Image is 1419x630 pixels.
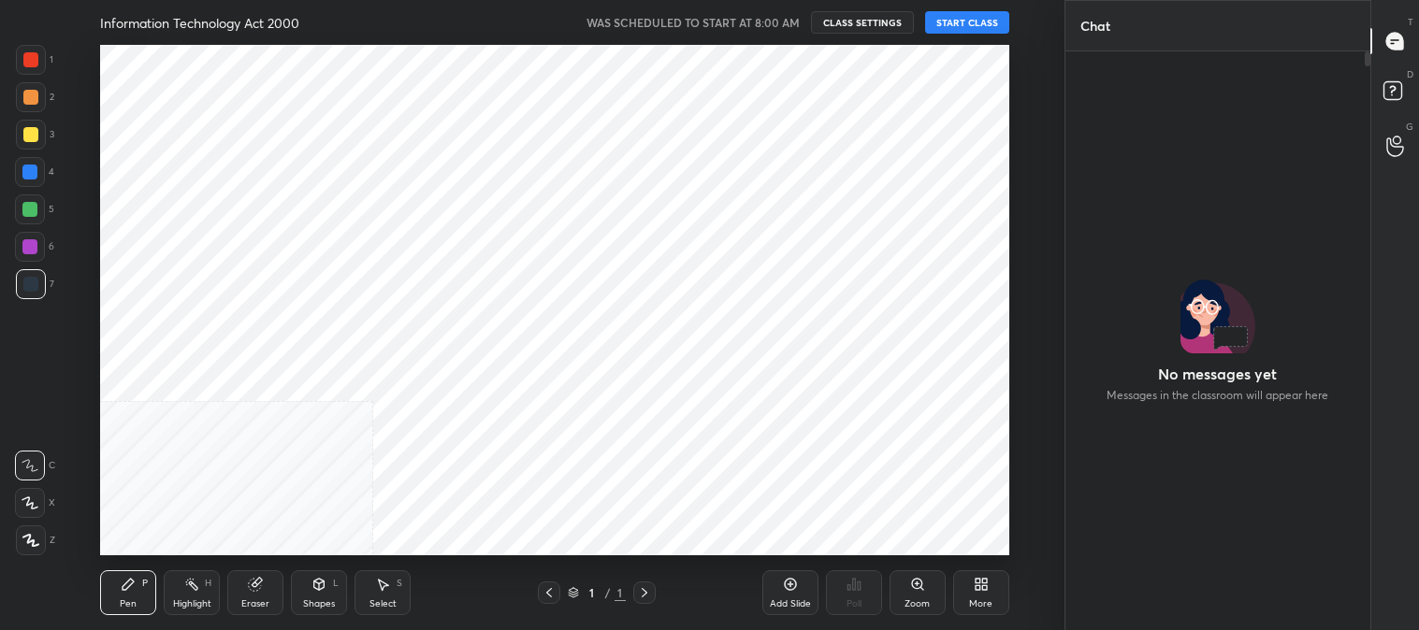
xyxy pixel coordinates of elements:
[205,579,211,588] div: H
[586,14,800,31] h5: WAS SCHEDULED TO START AT 8:00 AM
[100,14,299,32] h4: Information Technology Act 2000
[16,45,53,75] div: 1
[333,579,339,588] div: L
[905,599,930,609] div: Zoom
[15,157,54,187] div: 4
[16,525,55,555] div: Z
[925,11,1009,34] button: START CLASS
[1406,120,1413,134] p: G
[1065,1,1125,50] p: Chat
[15,194,54,224] div: 5
[1407,67,1413,81] p: D
[811,11,914,34] button: CLASS SETTINGS
[15,451,55,480] div: C
[15,232,54,262] div: 6
[369,599,397,609] div: Select
[397,579,402,588] div: S
[173,599,211,609] div: Highlight
[241,599,269,609] div: Eraser
[120,599,137,609] div: Pen
[1408,15,1413,29] p: T
[605,587,611,598] div: /
[303,599,335,609] div: Shapes
[15,488,55,518] div: X
[583,587,601,598] div: 1
[16,82,54,112] div: 2
[770,599,811,609] div: Add Slide
[16,269,54,299] div: 7
[969,599,992,609] div: More
[142,579,148,588] div: P
[16,120,54,150] div: 3
[615,584,626,601] div: 1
